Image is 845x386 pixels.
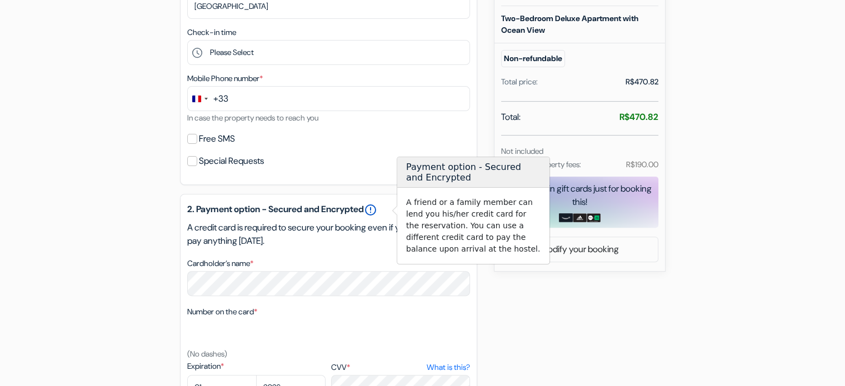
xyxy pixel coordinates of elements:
label: Expiration [187,360,326,372]
small: Not included [501,146,543,156]
img: adidas-card.png [573,213,587,222]
p: A credit card is required to secure your booking even if you don’t need to pay anything [DATE]. [187,221,470,248]
label: Check-in time [187,27,236,38]
div: A friend or a family member can lend you his/her credit card for the reservation. You can use a d... [397,188,549,264]
div: +33 [213,92,228,106]
a: Modify your booking [502,239,658,260]
label: Free SMS [199,131,235,147]
small: Non-refundable [501,50,565,67]
label: Mobile Phone number [187,73,263,84]
label: Cardholder’s name [187,258,253,269]
img: uber-uber-eats-card.png [587,213,601,222]
small: (No dashes) [187,349,227,359]
div: R$470.82 [626,76,658,88]
small: In case the property needs to reach you [187,113,318,123]
label: Special Requests [199,153,264,169]
a: error_outline [364,203,377,217]
div: Get in gift cards just for booking this! [501,182,658,209]
a: What is this? [426,362,469,373]
span: Total: [501,111,521,124]
button: Change country, selected France (+33) [188,87,228,111]
h3: Payment option - Secured and Encrypted [397,157,549,188]
div: Total price: [501,76,538,88]
img: amazon-card-no-text.png [559,213,573,222]
label: Number on the card [187,306,257,318]
small: R$190.00 [626,159,658,169]
h5: 2. Payment option - Secured and Encrypted [187,203,470,217]
b: Two-Bedroom Deluxe Apartment with Ocean View [501,13,638,35]
strong: R$470.82 [619,111,658,123]
label: CVV [331,362,469,373]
